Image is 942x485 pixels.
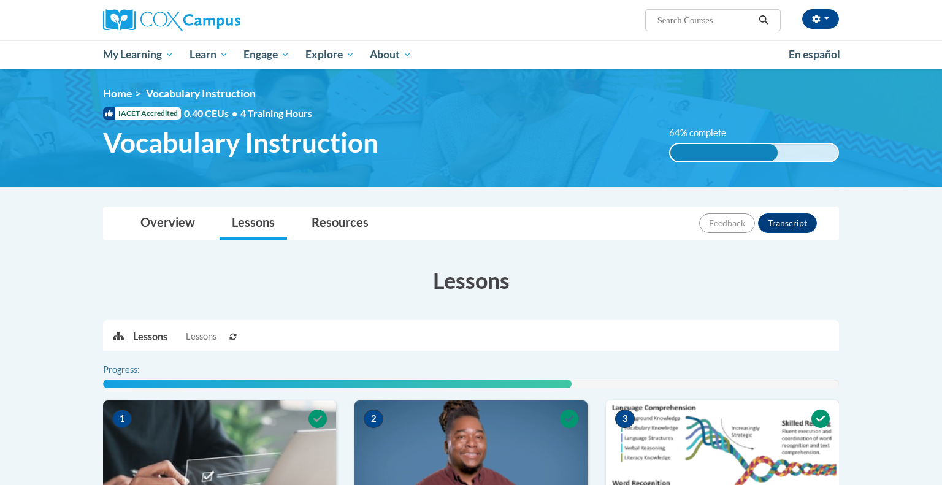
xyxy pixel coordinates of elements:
a: En español [781,42,848,67]
span: 3 [615,410,635,428]
p: Lessons [133,330,167,343]
a: Home [103,87,132,100]
span: 4 Training Hours [240,107,312,119]
button: Search [754,13,773,28]
a: Lessons [220,207,287,240]
a: My Learning [95,40,182,69]
span: Explore [305,47,354,62]
a: About [362,40,420,69]
span: 2 [364,410,383,428]
span: Vocabulary Instruction [146,87,256,100]
input: Search Courses [656,13,754,28]
span: 1 [112,410,132,428]
img: Cox Campus [103,9,240,31]
label: Progress: [103,363,174,376]
span: • [232,107,237,119]
span: About [370,47,412,62]
span: Learn [190,47,228,62]
a: Resources [299,207,381,240]
a: Cox Campus [103,9,336,31]
span: Vocabulary Instruction [103,126,378,159]
span: Lessons [186,330,216,343]
a: Engage [235,40,297,69]
h3: Lessons [103,265,839,296]
a: Explore [297,40,362,69]
div: 64% complete [670,144,778,161]
span: My Learning [103,47,174,62]
a: Overview [128,207,207,240]
span: En español [789,48,840,61]
button: Feedback [699,213,755,233]
button: Transcript [758,213,817,233]
span: IACET Accredited [103,107,181,120]
div: Main menu [85,40,857,69]
label: 64% complete [669,126,740,140]
button: Account Settings [802,9,839,29]
a: Learn [182,40,236,69]
span: 0.40 CEUs [184,107,240,120]
span: Engage [243,47,289,62]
